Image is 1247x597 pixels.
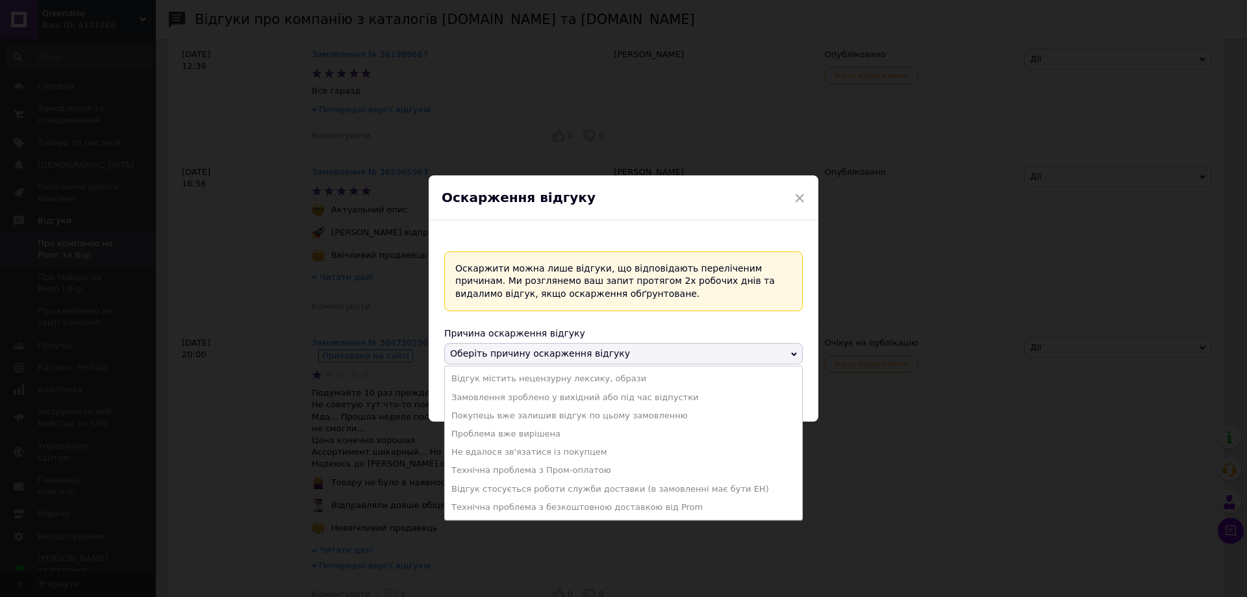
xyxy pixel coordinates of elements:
[445,498,802,516] li: Технічна проблема з безкоштовною доставкою від Prom
[450,348,630,359] span: Оберіть причину оскарження відгуку
[445,425,802,443] li: Проблема вже вирішена
[429,175,818,220] div: Оскарження відгуку
[445,443,802,461] li: Не вдалося зв'язатися із покупцем
[444,251,803,312] div: Оскаржити можна лише відгуки, що відповідають переліченим причинам. Ми розглянемо ваш запит протя...
[794,187,805,209] span: ×
[445,388,802,407] li: Замовлення зроблено у вихідний або під час відпустки
[445,407,802,425] li: Покупець вже залишив відгук по цьому замовленню
[445,461,802,479] li: Технічна проблема з Пром-оплатою
[445,480,802,498] li: Відгук стосується роботи служби доставки (в замовленні має бути ЕН)
[444,328,585,338] span: Причина оскарження відгуку
[445,370,802,388] li: Відгук містить нецензурну лексику, образи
